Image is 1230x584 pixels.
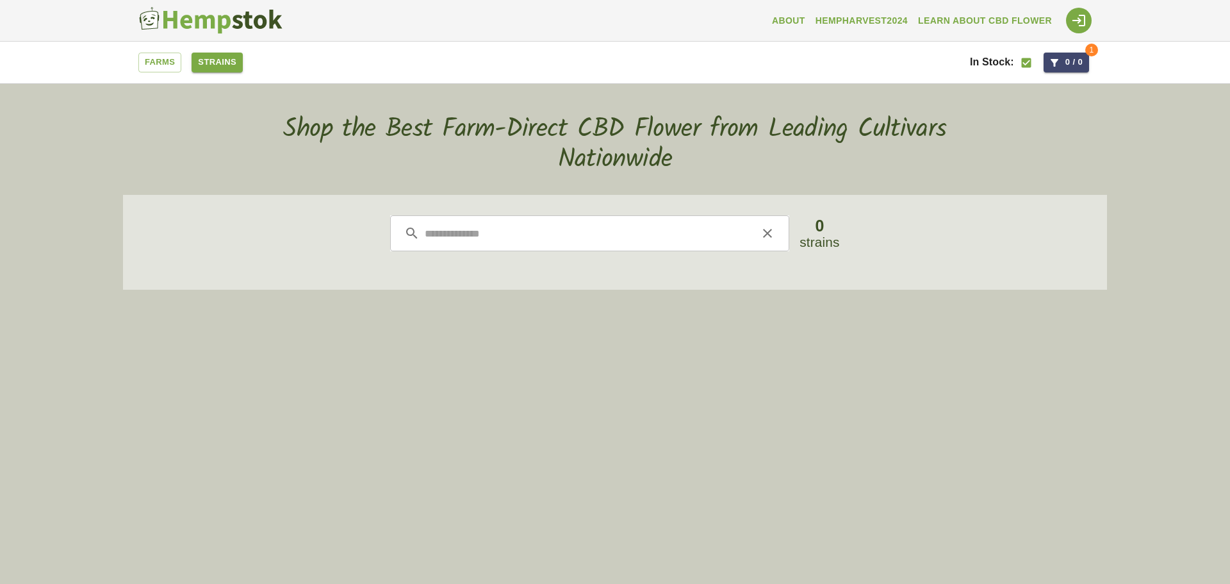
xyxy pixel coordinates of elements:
[970,56,1014,67] span: In Stock:
[799,217,839,235] div: 0
[138,53,181,72] a: Farms
[767,9,810,33] a: About
[192,53,243,72] a: Strains
[799,217,839,249] h6: strains
[231,94,999,195] h1: Shop the Best Farm-Direct CBD Flower from Leading Cultivars Nationwide
[1044,53,1089,72] button: 0 / 0
[1066,8,1092,33] div: Login
[1085,44,1098,56] span: 1
[138,6,288,35] a: Hempstok Logo
[138,6,283,35] img: Hempstok Logo
[913,9,1057,33] a: Learn About CBD Flower
[810,9,913,33] a: HempHarvest2024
